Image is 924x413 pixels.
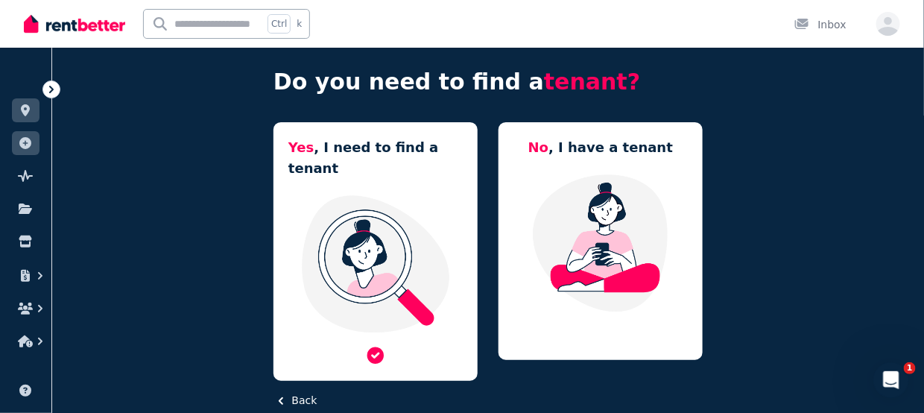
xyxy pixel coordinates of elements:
[297,18,302,30] span: k
[544,69,640,95] span: tenant?
[288,194,463,334] img: I need a tenant
[904,362,916,374] span: 1
[528,139,548,155] span: No
[794,17,847,32] div: Inbox
[873,362,909,398] iframe: Intercom live chat
[268,14,291,34] span: Ctrl
[288,137,463,179] h5: , I need to find a tenant
[273,393,317,409] button: Back
[513,173,688,313] img: Manage my property
[528,137,673,158] h5: , I have a tenant
[288,139,314,155] span: Yes
[273,69,703,95] h4: Do you need to find a
[24,13,125,35] img: RentBetter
